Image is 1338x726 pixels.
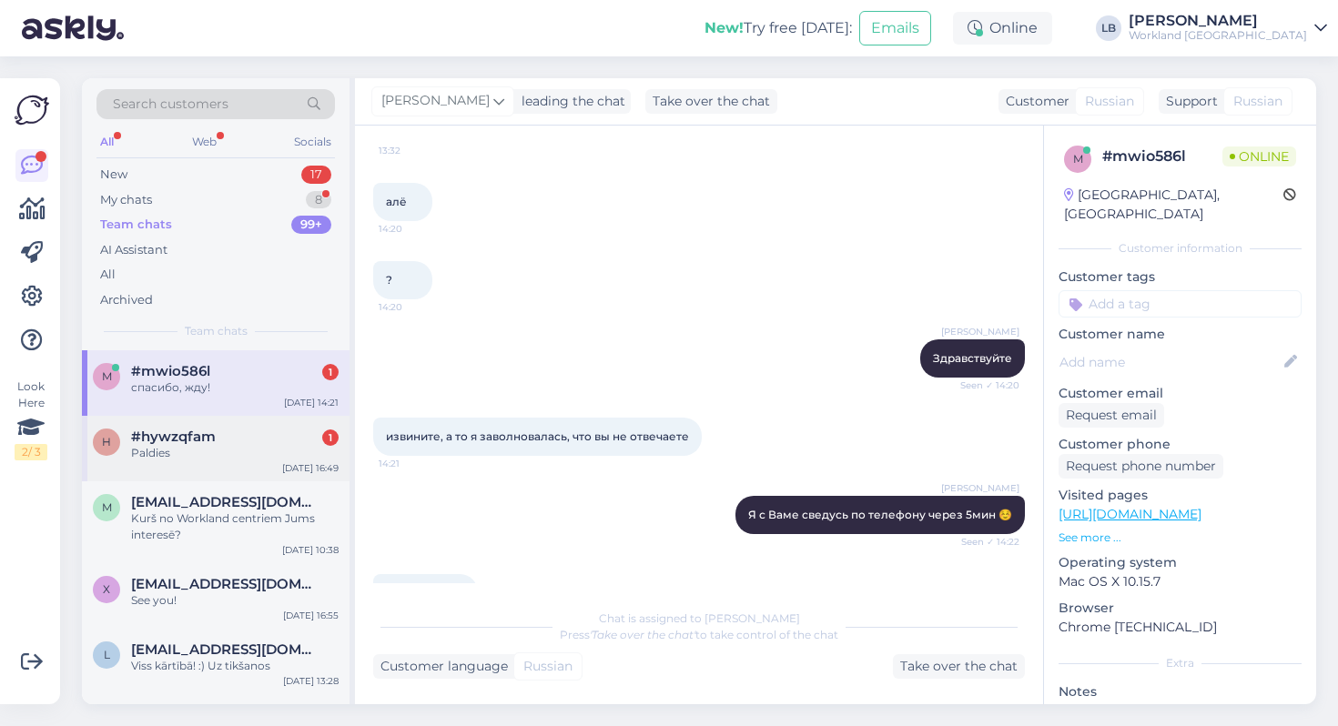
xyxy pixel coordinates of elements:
div: Try free [DATE]: [704,17,852,39]
div: [DATE] 14:21 [284,396,339,409]
span: [PERSON_NAME] [941,325,1019,338]
span: Я с Ваме сведусь по телефону через 5мин ☺️ [748,508,1012,521]
span: Здравствуйте [933,351,1012,365]
span: Russian [1085,92,1134,111]
p: Chrome [TECHNICAL_ID] [1059,618,1302,637]
div: Extra [1059,655,1302,671]
a: [PERSON_NAME]Workland [GEOGRAPHIC_DATA] [1129,14,1327,43]
div: Take over the chat [645,89,777,114]
i: 'Take over the chat' [590,628,695,641]
span: m [102,369,112,383]
button: Emails [859,11,931,45]
span: Chat is assigned to [PERSON_NAME] [599,611,800,625]
div: [DATE] 13:28 [283,674,339,688]
span: x [103,582,110,596]
span: matiis0808@gmail.com [131,494,320,510]
div: Kurš no Workland centriem Jums interesē? [131,510,339,543]
span: #mwio586l [131,363,210,379]
div: Paldies [131,445,339,461]
div: [PERSON_NAME] [1129,14,1307,28]
span: 14:21 [379,457,447,470]
div: Customer [998,92,1069,111]
span: m [102,500,112,514]
span: 14:20 [379,300,447,314]
span: ? [386,273,392,287]
span: алё [386,195,407,208]
div: [DATE] 16:55 [283,609,339,622]
p: Customer name [1059,325,1302,344]
div: LB [1096,15,1121,41]
div: Archived [100,291,153,309]
div: Request email [1059,403,1164,428]
span: m [1073,152,1083,166]
div: [GEOGRAPHIC_DATA], [GEOGRAPHIC_DATA] [1064,186,1283,224]
p: Customer email [1059,384,1302,403]
div: Look Here [15,378,47,460]
span: Seen ✓ 14:22 [951,535,1019,549]
div: Workland [GEOGRAPHIC_DATA] [1129,28,1307,43]
span: x1t86@live.com [131,576,320,592]
div: Online [953,12,1052,45]
span: Russian [523,657,573,676]
div: New [100,166,127,184]
span: Press to take control of the chat [560,628,838,641]
div: Take over the chat [893,654,1025,679]
div: See you! [131,592,339,609]
p: Customer phone [1059,435,1302,454]
span: [PERSON_NAME] [381,91,490,111]
p: Browser [1059,599,1302,618]
div: All [100,266,116,284]
p: See more ... [1059,529,1302,546]
div: Viss kārtībā! :) Uz tikšanos [131,658,339,674]
div: 17 [301,166,331,184]
span: Online [1222,146,1296,166]
a: [URL][DOMAIN_NAME] [1059,506,1201,522]
span: Search customers [113,95,228,114]
div: Socials [290,130,335,154]
p: Mac OS X 10.15.7 [1059,572,1302,591]
div: 2 / 3 [15,444,47,460]
div: Team chats [100,216,172,234]
p: Operating system [1059,553,1302,572]
div: Web [188,130,220,154]
div: Support [1159,92,1218,111]
span: [PERSON_NAME] [941,481,1019,495]
span: 14:20 [379,222,447,236]
span: 13:32 [379,144,447,157]
div: Customer language [373,657,508,676]
div: 8 [306,191,331,209]
div: # mwio586l [1102,146,1222,167]
span: извините, а то я заволновалась, что вы не отвечаете [386,429,689,443]
span: Seen ✓ 14:20 [951,378,1019,392]
span: l [104,648,110,661]
div: 1 [322,429,339,446]
span: Russian [1233,92,1282,111]
div: All [96,130,117,154]
div: [DATE] 16:49 [282,461,339,475]
input: Add a tag [1059,290,1302,318]
div: [DATE] 10:38 [282,543,339,557]
p: Customer tags [1059,267,1302,287]
div: Request phone number [1059,454,1223,479]
input: Add name [1059,352,1281,372]
span: Team chats [185,323,248,339]
span: h [102,435,111,449]
img: Askly Logo [15,93,49,127]
div: спасибо, жду! [131,379,339,396]
b: New! [704,19,744,36]
div: leading the chat [514,92,625,111]
div: My chats [100,191,152,209]
div: 99+ [291,216,331,234]
span: lotte.irbe@gmail.com [131,641,320,658]
div: 1 [322,364,339,380]
div: AI Assistant [100,241,167,259]
p: Visited pages [1059,486,1302,505]
p: Notes [1059,682,1302,701]
div: Customer information [1059,240,1302,257]
span: #hywzqfam [131,429,216,445]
